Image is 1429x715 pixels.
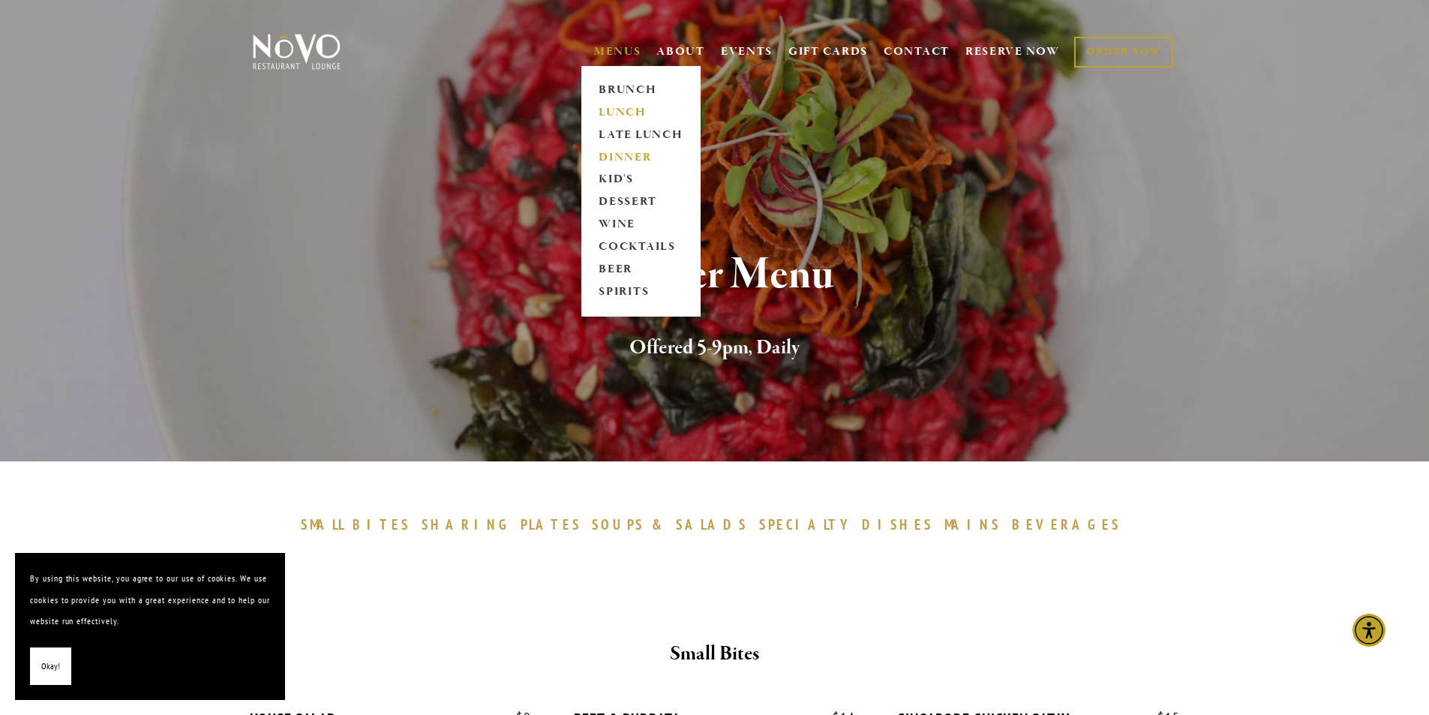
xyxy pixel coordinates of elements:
[594,44,641,59] a: MENUS
[944,515,1008,533] a: MAINS
[1012,515,1129,533] a: BEVERAGES
[721,44,773,59] a: EVENTS
[594,191,688,214] a: DESSERT
[788,38,868,66] a: GIFT CARDS
[1352,614,1385,647] div: Accessibility Menu
[759,515,941,533] a: SPECIALTYDISHES
[944,515,1001,533] span: MAINS
[594,236,688,259] a: COCKTAILS
[30,568,270,632] p: By using this website, you agree to our use of cookies. We use cookies to provide you with a grea...
[594,281,688,304] a: SPIRITS
[30,647,71,686] button: Okay!
[592,515,644,533] span: SOUPS
[594,169,688,191] a: KID'S
[884,38,950,66] a: CONTACT
[301,515,346,533] span: SMALL
[652,515,668,533] span: &
[422,515,588,533] a: SHARINGPLATES
[594,214,688,236] a: WINE
[250,33,344,71] img: Novo Restaurant &amp; Lounge
[676,515,748,533] span: SALADS
[1074,37,1172,68] a: ORDER NOW
[301,515,419,533] a: SMALLBITES
[670,641,759,667] strong: Small Bites
[656,44,705,59] a: ABOUT
[759,515,855,533] span: SPECIALTY
[422,515,513,533] span: SHARING
[353,515,410,533] span: BITES
[278,332,1152,364] h2: Offered 5-9pm, Daily
[278,251,1152,299] h1: Dinner Menu
[594,79,688,101] a: BRUNCH
[15,553,285,700] section: Cookie banner
[862,515,933,533] span: DISHES
[594,146,688,169] a: DINNER
[41,656,60,677] span: Okay!
[594,124,688,146] a: LATE LUNCH
[965,38,1060,66] a: RESERVE NOW
[594,101,688,124] a: LUNCH
[1012,515,1121,533] span: BEVERAGES
[521,515,581,533] span: PLATES
[594,259,688,281] a: BEER
[592,515,755,533] a: SOUPS&SALADS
